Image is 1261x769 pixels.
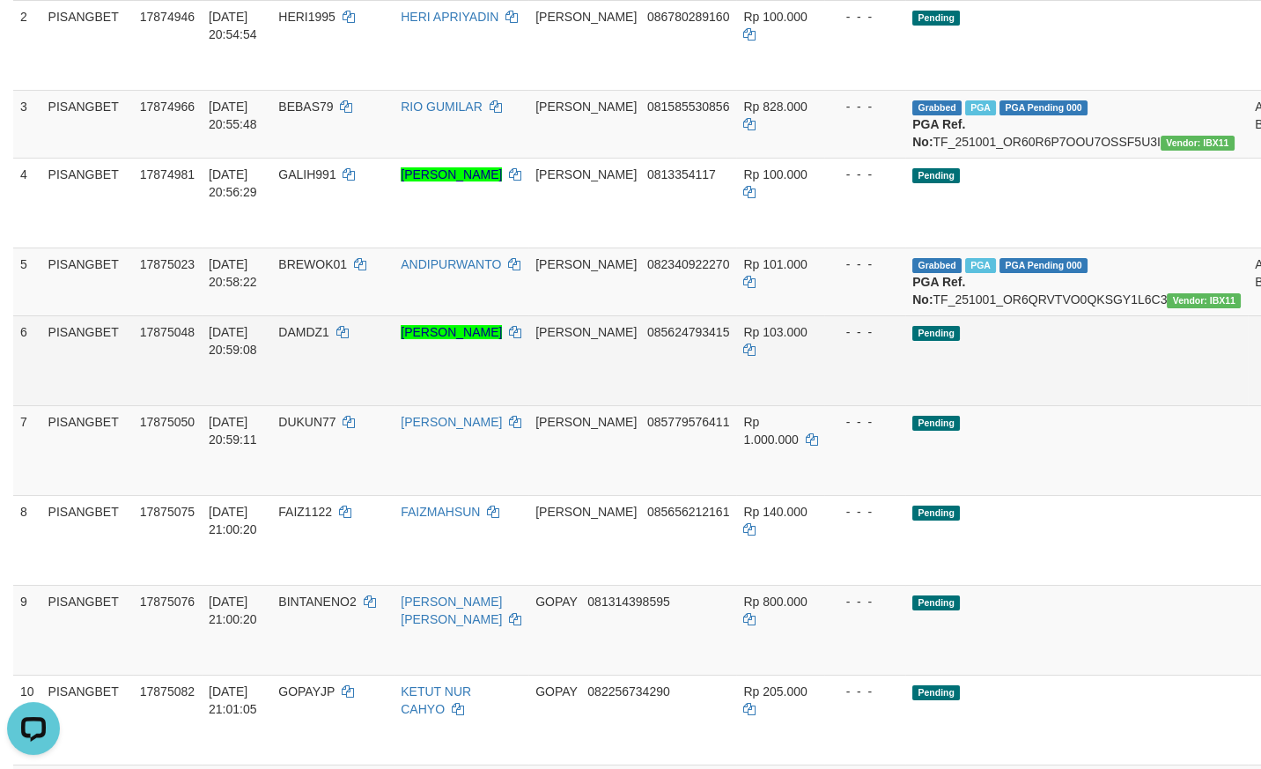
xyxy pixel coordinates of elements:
div: - - - [831,255,898,273]
td: 8 [13,495,41,585]
span: Rp 800.000 [743,595,807,609]
td: 9 [13,585,41,675]
button: Open LiveChat chat widget [7,7,60,60]
b: PGA Ref. No: [912,117,965,149]
span: Vendor URL: https://order6.1velocity.biz [1161,136,1235,151]
span: [DATE] 20:56:29 [209,167,257,199]
td: PISANGBET [41,585,133,675]
div: - - - [831,8,898,26]
td: PISANGBET [41,315,133,405]
span: Copy 081585530856 to clipboard [647,100,729,114]
span: GOPAY [535,595,577,609]
span: GOPAY [535,684,577,699]
div: - - - [831,683,898,700]
span: BEBAS79 [278,100,333,114]
span: Rp 103.000 [743,325,807,339]
span: Copy 082340922270 to clipboard [647,257,729,271]
span: Grabbed [912,100,962,115]
span: PGA Pending [999,258,1088,273]
span: [DATE] 21:01:05 [209,684,257,716]
td: 7 [13,405,41,495]
span: [DATE] 20:59:08 [209,325,257,357]
span: Marked by avknovia [965,258,996,273]
a: FAIZMAHSUN [401,505,480,519]
a: [PERSON_NAME] [401,167,502,181]
td: PISANGBET [41,248,133,315]
td: 5 [13,248,41,315]
span: [DATE] 20:54:54 [209,10,257,41]
td: TF_251001_OR60R6P7OOU7OSSF5U3I [905,90,1248,158]
span: Pending [912,506,960,521]
span: [DATE] 20:55:48 [209,100,257,131]
div: - - - [831,166,898,183]
span: HERI1995 [278,10,336,24]
div: - - - [831,413,898,431]
span: Grabbed [912,258,962,273]
a: ANDIPURWANTO [401,257,501,271]
span: 17875048 [140,325,195,339]
b: PGA Ref. No: [912,275,965,307]
span: [PERSON_NAME] [535,257,637,271]
span: GOPAYJP [278,684,335,699]
span: Rp 101.000 [743,257,807,271]
span: Pending [912,11,960,26]
a: HERI APRIYADIN [401,10,498,24]
span: 17875050 [140,415,195,429]
td: PISANGBET [41,90,133,158]
span: [DATE] 20:59:11 [209,415,257,447]
div: - - - [831,323,898,341]
span: Copy 085624793415 to clipboard [647,325,729,339]
span: DAMDZ1 [278,325,329,339]
td: 10 [13,675,41,765]
span: DUKUN77 [278,415,336,429]
span: Pending [912,168,960,183]
span: [PERSON_NAME] [535,10,637,24]
span: Copy 085656212161 to clipboard [647,505,729,519]
span: Rp 140.000 [743,505,807,519]
span: Pending [912,595,960,610]
td: PISANGBET [41,675,133,765]
span: Vendor URL: https://order6.1velocity.biz [1167,293,1241,308]
span: 17874946 [140,10,195,24]
div: - - - [831,503,898,521]
span: [DATE] 21:00:20 [209,595,257,626]
span: 17875076 [140,595,195,609]
span: Copy 086780289160 to clipboard [647,10,729,24]
span: FAIZ1122 [278,505,332,519]
td: 6 [13,315,41,405]
span: [PERSON_NAME] [535,167,637,181]
span: Copy 085779576411 to clipboard [647,415,729,429]
span: Rp 100.000 [743,167,807,181]
a: [PERSON_NAME] [401,415,502,429]
span: Copy 0813354117 to clipboard [647,167,716,181]
span: Pending [912,326,960,341]
span: Marked by avknovia [965,100,996,115]
div: - - - [831,98,898,115]
span: 17874981 [140,167,195,181]
span: 17875075 [140,505,195,519]
span: Rp 1.000.000 [743,415,798,447]
span: Rp 828.000 [743,100,807,114]
span: Pending [912,416,960,431]
td: TF_251001_OR6QRVTVO0QKSGY1L6C3 [905,248,1248,315]
span: Pending [912,685,960,700]
a: [PERSON_NAME] [401,325,502,339]
div: - - - [831,593,898,610]
span: [PERSON_NAME] [535,415,637,429]
td: PISANGBET [41,158,133,248]
td: PISANGBET [41,495,133,585]
span: 17875082 [140,684,195,699]
a: [PERSON_NAME] [PERSON_NAME] [401,595,502,626]
a: RIO GUMILAR [401,100,483,114]
span: [PERSON_NAME] [535,100,637,114]
span: [DATE] 21:00:20 [209,505,257,536]
span: [PERSON_NAME] [535,325,637,339]
span: PGA Pending [999,100,1088,115]
span: 17875023 [140,257,195,271]
span: GALIH991 [278,167,336,181]
td: 3 [13,90,41,158]
span: Rp 205.000 [743,684,807,699]
td: 4 [13,158,41,248]
span: 17874966 [140,100,195,114]
span: Copy 081314398595 to clipboard [587,595,669,609]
